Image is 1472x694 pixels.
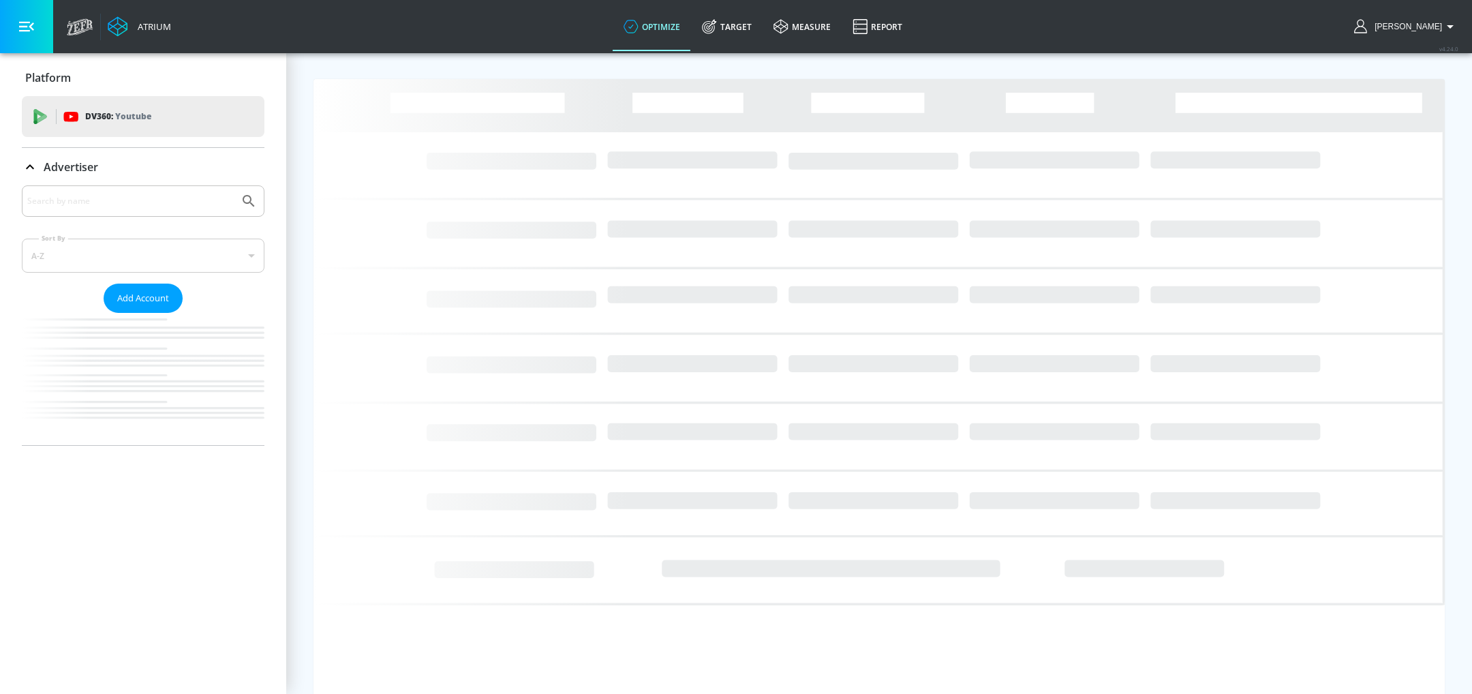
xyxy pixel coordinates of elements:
button: [PERSON_NAME] [1354,18,1458,35]
span: v 4.24.0 [1439,45,1458,52]
a: Report [842,2,913,51]
nav: list of Advertiser [22,313,264,445]
div: Advertiser [22,148,264,186]
p: Platform [25,70,71,85]
a: Atrium [108,16,171,37]
a: Target [691,2,763,51]
p: DV360: [85,109,151,124]
span: Add Account [117,290,169,306]
div: Advertiser [22,185,264,445]
div: A-Z [22,239,264,273]
a: measure [763,2,842,51]
button: Add Account [104,284,183,313]
p: Advertiser [44,160,98,175]
input: Search by name [27,192,234,210]
p: Youtube [115,109,151,123]
div: DV360: Youtube [22,96,264,137]
label: Sort By [39,234,68,243]
div: Atrium [132,20,171,33]
div: Platform [22,59,264,97]
a: optimize [613,2,691,51]
span: login as: ashley.jan@zefr.com [1369,22,1442,31]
